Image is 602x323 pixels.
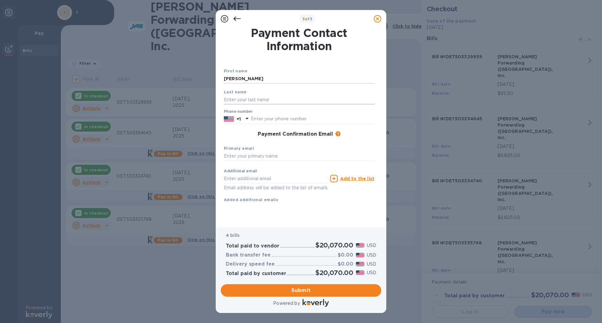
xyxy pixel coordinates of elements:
label: Additional email [224,169,257,173]
u: Add to the list [340,176,374,181]
p: USD [367,242,376,249]
b: of 3 [302,17,313,21]
b: 4 bills [226,233,240,238]
p: USD [367,269,376,276]
span: Submit [226,287,376,294]
input: Enter your first name [224,74,374,84]
h3: Total paid by customer [226,271,286,277]
h3: Payment Confirmation Email [258,131,333,137]
h3: Delivery speed fee [226,261,275,267]
h3: Bank transfer fee [226,252,271,258]
b: Primary email [224,146,254,151]
h3: $0.00 [338,261,353,267]
p: +1 [236,116,241,122]
h1: Payment Contact Information [224,26,374,53]
p: USD [367,252,376,258]
p: Powered by [273,300,300,307]
h3: Total paid to vendor [226,243,279,249]
h3: $0.00 [338,252,353,258]
img: USD [356,243,364,247]
input: Enter your phone number [251,114,374,124]
p: USD [367,261,376,268]
input: Enter your last name [224,95,374,104]
input: Enter your primary name [224,152,374,161]
img: US [224,116,234,122]
img: USD [356,253,364,257]
span: 3 [302,17,305,21]
h2: $20,070.00 [315,241,353,249]
p: Email address will be added to the list of emails [224,184,328,191]
b: Added additional emails [224,197,278,202]
img: USD [356,270,364,275]
img: USD [356,262,364,266]
input: Enter additional email [224,174,328,183]
b: First name [224,69,247,73]
b: Last name [224,90,247,94]
img: Logo [303,299,329,307]
label: Phone number [224,110,253,114]
h2: $20,070.00 [315,269,353,277]
button: Submit [221,284,381,297]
